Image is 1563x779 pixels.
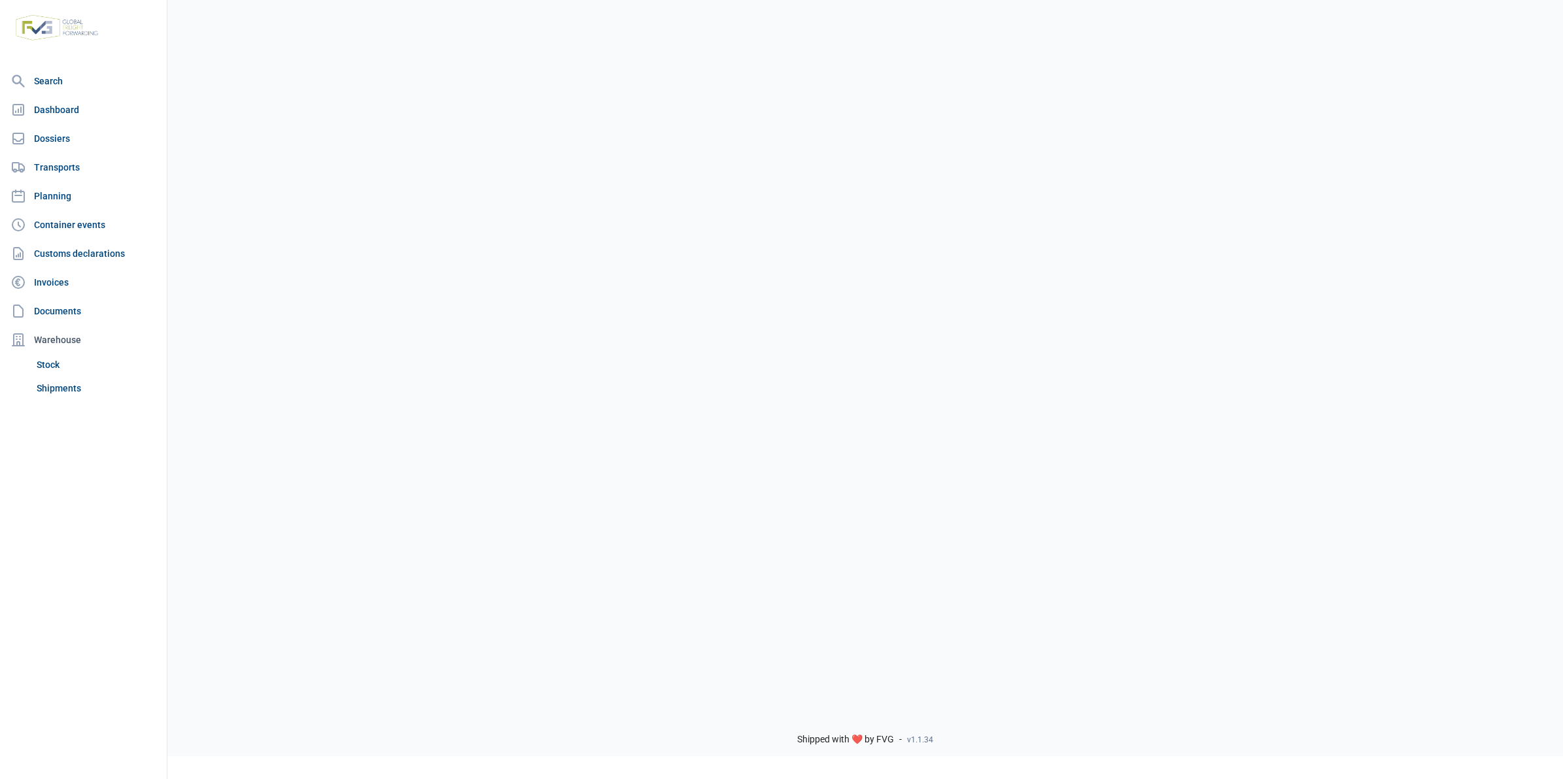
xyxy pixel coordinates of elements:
a: Documents [5,298,162,324]
a: Customs declarations [5,240,162,267]
a: Dossiers [5,125,162,152]
a: Search [5,68,162,94]
span: Shipped with ❤️ by FVG [797,734,894,746]
img: FVG - Global freight forwarding [10,10,103,46]
a: Planning [5,183,162,209]
a: Shipments [31,376,162,400]
a: Transports [5,154,162,180]
span: v1.1.34 [907,735,933,745]
div: Warehouse [5,327,162,353]
span: - [899,734,902,746]
a: Invoices [5,269,162,295]
a: Stock [31,353,162,376]
a: Dashboard [5,97,162,123]
a: Container events [5,212,162,238]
